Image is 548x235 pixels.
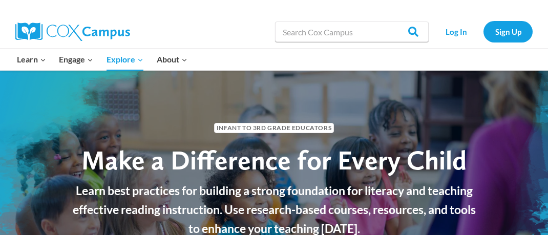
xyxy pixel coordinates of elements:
img: Cox Campus [15,23,130,41]
a: Log In [434,21,478,42]
span: Make a Difference for Every Child [81,144,467,176]
span: Engage [59,53,93,66]
span: Learn [17,53,46,66]
span: About [157,53,187,66]
nav: Primary Navigation [10,49,194,70]
input: Search Cox Campus [275,22,429,42]
nav: Secondary Navigation [434,21,533,42]
span: Explore [107,53,143,66]
a: Sign Up [483,21,533,42]
span: Infant to 3rd Grade Educators [214,123,334,133]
